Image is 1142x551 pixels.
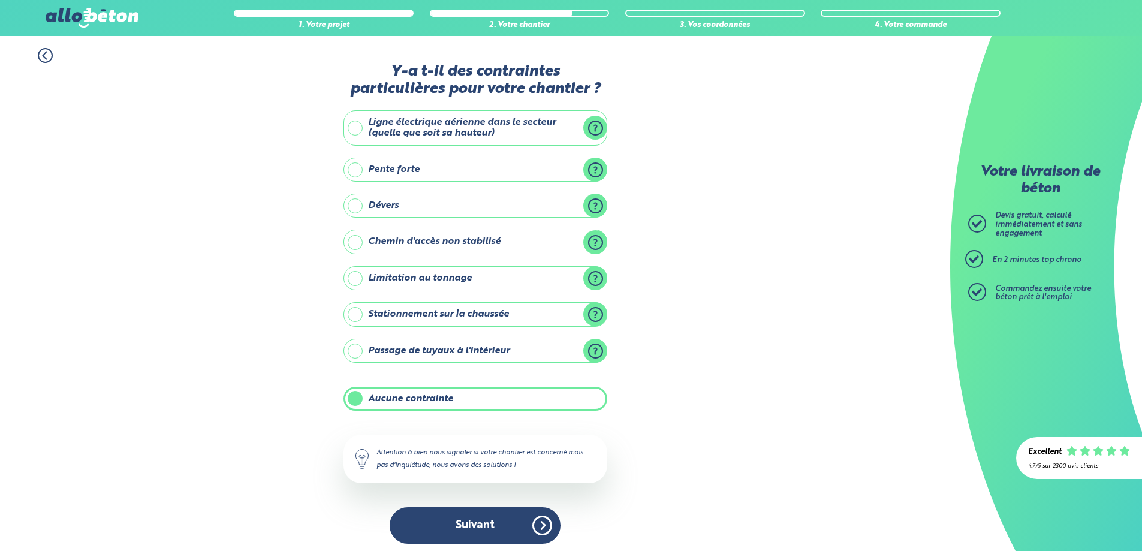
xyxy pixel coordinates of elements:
[343,339,607,363] label: Passage de tuyaux à l'intérieur
[1028,448,1062,457] div: Excellent
[430,21,610,30] div: 2. Votre chantier
[343,194,607,218] label: Dévers
[234,21,414,30] div: 1. Votre projet
[343,110,607,146] label: Ligne électrique aérienne dans le secteur (quelle que soit sa hauteur)
[625,21,805,30] div: 3. Vos coordonnées
[821,21,1001,30] div: 4. Votre commande
[343,302,607,326] label: Stationnement sur la chaussée
[343,158,607,182] label: Pente forte
[995,212,1082,237] span: Devis gratuit, calculé immédiatement et sans engagement
[971,164,1109,197] p: Votre livraison de béton
[1035,504,1129,538] iframe: Help widget launcher
[1028,463,1130,469] div: 4.7/5 sur 2300 avis clients
[343,266,607,290] label: Limitation au tonnage
[343,387,607,411] label: Aucune contrainte
[343,230,607,254] label: Chemin d'accès non stabilisé
[390,507,561,544] button: Suivant
[46,8,138,28] img: allobéton
[992,256,1081,264] span: En 2 minutes top chrono
[343,435,607,483] div: Attention à bien nous signaler si votre chantier est concerné mais pas d'inquiétude, nous avons d...
[343,63,607,98] label: Y-a t-il des contraintes particulières pour votre chantier ?
[995,285,1091,302] span: Commandez ensuite votre béton prêt à l'emploi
